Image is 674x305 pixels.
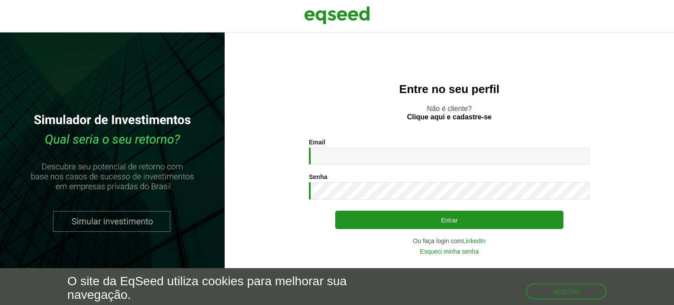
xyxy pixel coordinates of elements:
[462,238,486,244] a: LinkedIn
[335,211,563,229] button: Entrar
[420,248,479,255] a: Esqueci minha senha
[309,174,327,180] label: Senha
[304,4,370,26] img: EqSeed Logo
[309,238,590,244] div: Ou faça login com
[526,283,607,299] button: Aceitar
[68,275,391,302] h5: O site da EqSeed utiliza cookies para melhorar sua navegação.
[242,104,656,121] p: Não é cliente?
[407,114,492,121] a: Clique aqui e cadastre-se
[242,83,656,96] h2: Entre no seu perfil
[309,139,325,145] label: Email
